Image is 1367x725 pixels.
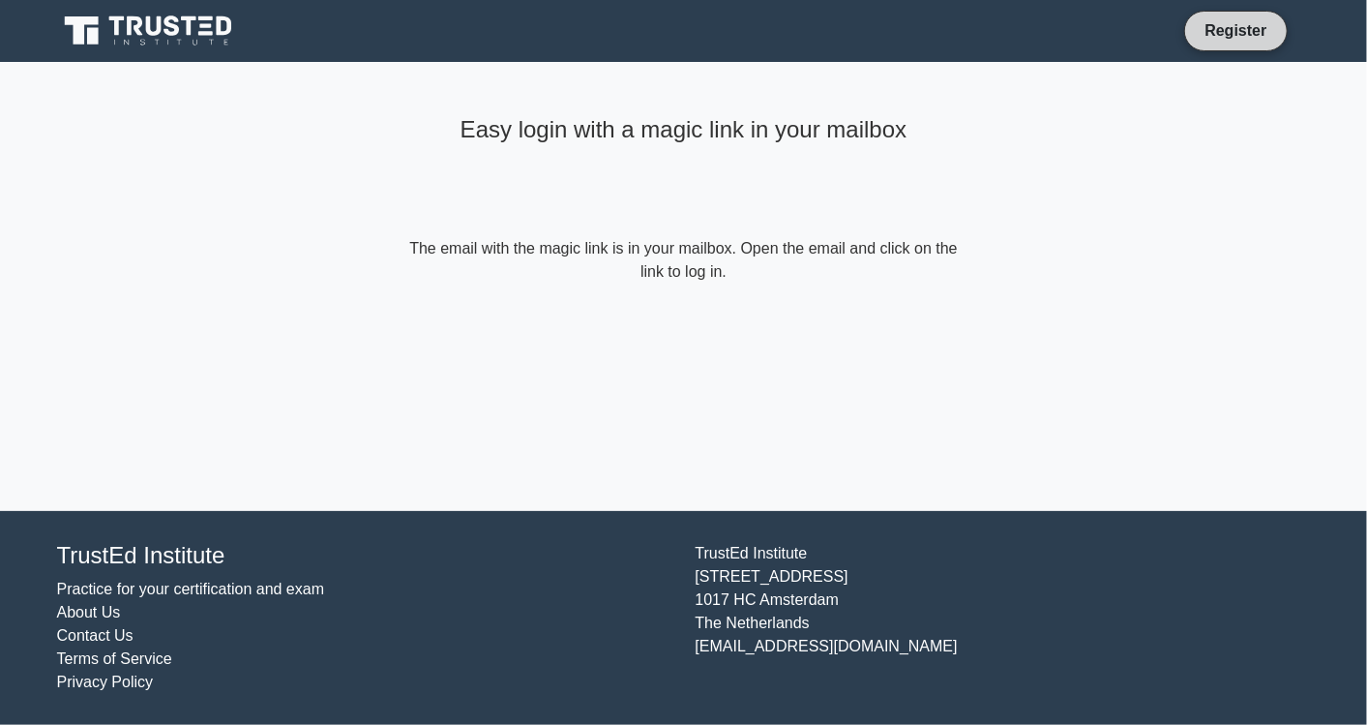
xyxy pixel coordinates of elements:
h4: TrustEd Institute [57,542,672,570]
h4: Easy login with a magic link in your mailbox [405,116,963,144]
a: Register [1193,18,1278,43]
a: Contact Us [57,627,134,644]
form: The email with the magic link is in your mailbox. Open the email and click on the link to log in. [405,237,963,284]
a: Practice for your certification and exam [57,581,325,597]
div: TrustEd Institute [STREET_ADDRESS] 1017 HC Amsterdam The Netherlands [EMAIL_ADDRESS][DOMAIN_NAME] [684,542,1322,694]
a: Privacy Policy [57,674,154,690]
a: About Us [57,604,121,620]
a: Terms of Service [57,650,172,667]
